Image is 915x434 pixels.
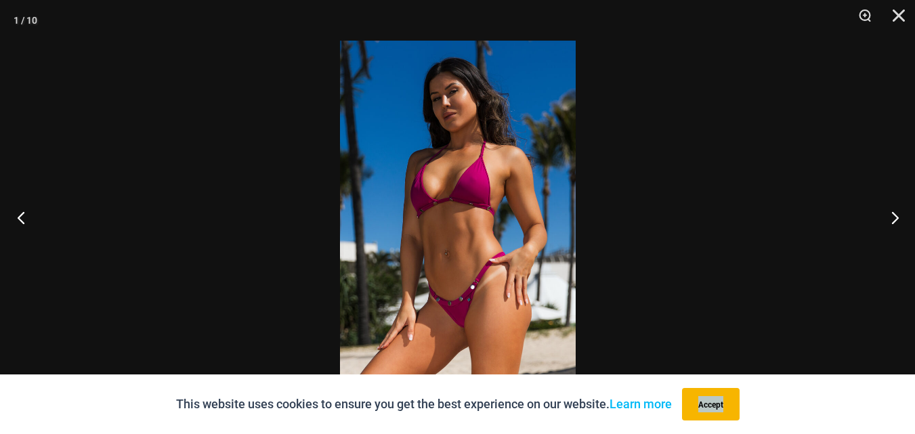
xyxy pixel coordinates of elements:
[340,41,576,393] img: Tight Rope Pink 319 Top 4228 Thong 05
[176,394,672,414] p: This website uses cookies to ensure you get the best experience on our website.
[14,10,37,30] div: 1 / 10
[864,183,915,251] button: Next
[682,388,740,420] button: Accept
[610,397,672,411] a: Learn more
